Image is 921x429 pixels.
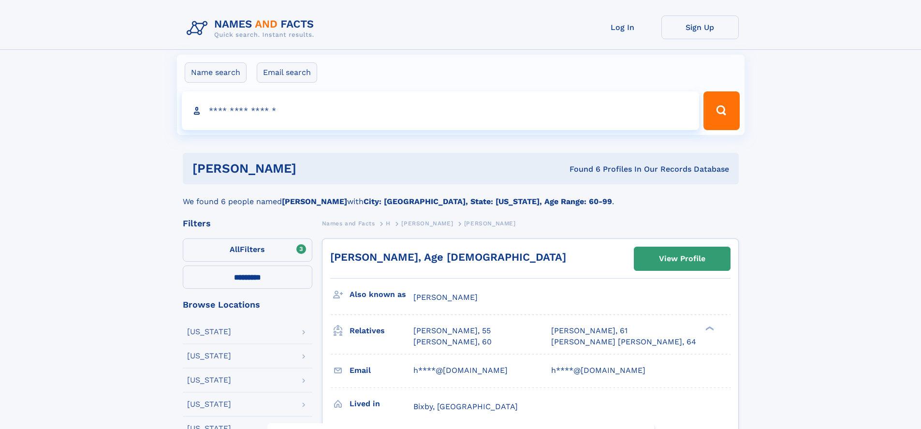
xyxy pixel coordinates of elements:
a: H [386,217,391,229]
a: [PERSON_NAME], 55 [413,325,491,336]
a: [PERSON_NAME] [401,217,453,229]
span: H [386,220,391,227]
a: [PERSON_NAME], 60 [413,337,492,347]
a: [PERSON_NAME], Age [DEMOGRAPHIC_DATA] [330,251,566,263]
h3: Email [350,362,413,379]
div: View Profile [659,248,705,270]
h3: Also known as [350,286,413,303]
span: [PERSON_NAME] [464,220,516,227]
h3: Lived in [350,396,413,412]
span: Bixby, [GEOGRAPHIC_DATA] [413,402,518,411]
b: [PERSON_NAME] [282,197,347,206]
label: Filters [183,238,312,262]
b: City: [GEOGRAPHIC_DATA], State: [US_STATE], Age Range: 60-99 [364,197,612,206]
a: Sign Up [661,15,739,39]
a: View Profile [634,247,730,270]
span: [PERSON_NAME] [401,220,453,227]
a: [PERSON_NAME], 61 [551,325,628,336]
label: Email search [257,62,317,83]
a: [PERSON_NAME] [PERSON_NAME], 64 [551,337,696,347]
a: Log In [584,15,661,39]
div: [US_STATE] [187,400,231,408]
img: Logo Names and Facts [183,15,322,42]
div: We found 6 people named with . [183,184,739,207]
div: Filters [183,219,312,228]
div: Found 6 Profiles In Our Records Database [433,164,729,175]
span: All [230,245,240,254]
a: Names and Facts [322,217,375,229]
input: search input [182,91,700,130]
label: Name search [185,62,247,83]
div: [US_STATE] [187,352,231,360]
div: [US_STATE] [187,376,231,384]
div: Browse Locations [183,300,312,309]
div: ❯ [703,325,715,332]
button: Search Button [703,91,739,130]
span: [PERSON_NAME] [413,293,478,302]
h1: [PERSON_NAME] [192,163,433,175]
div: [US_STATE] [187,328,231,336]
h3: Relatives [350,323,413,339]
